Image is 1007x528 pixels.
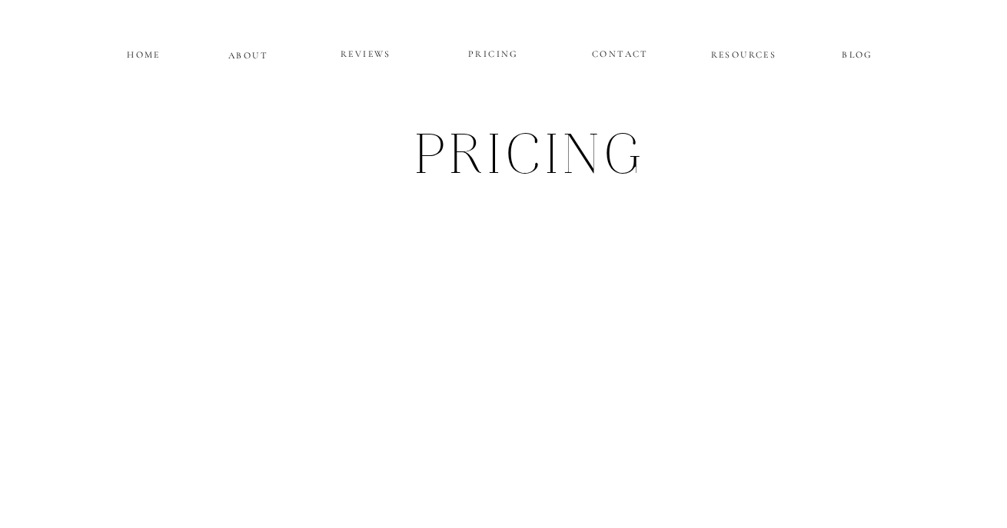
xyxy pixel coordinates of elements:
[823,46,892,59] a: BLOG
[592,45,648,58] a: CONTACT
[228,47,268,60] a: ABOUT
[447,45,540,64] a: PRICING
[125,46,163,59] a: HOME
[320,45,412,64] a: REVIEWS
[178,118,883,201] h1: pRICING
[709,46,779,59] a: RESOURCES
